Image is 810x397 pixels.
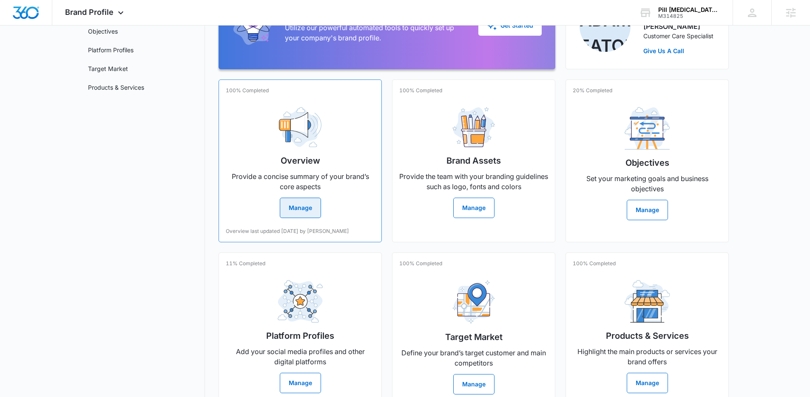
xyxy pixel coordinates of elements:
[658,13,720,19] div: account id
[573,173,722,194] p: Set your marketing goals and business objectives
[446,154,501,167] h2: Brand Assets
[399,260,442,267] p: 100% Completed
[399,171,548,192] p: Provide the team with your branding guidelines such as logo, fonts and colors
[88,27,118,36] a: Objectives
[281,154,320,167] h2: Overview
[643,46,713,55] a: Give Us A Call
[285,23,465,43] p: Utilize our powerful automated tools to quickly set up your company's brand profile.
[266,329,334,342] h2: Platform Profiles
[226,227,349,235] p: Overview last updated [DATE] by [PERSON_NAME]
[88,64,128,73] a: Target Market
[606,329,689,342] h2: Products & Services
[392,79,555,242] a: 100% CompletedBrand AssetsProvide the team with your branding guidelines such as logo, fonts and ...
[487,20,533,31] div: Get Started
[88,83,144,92] a: Products & Services
[226,87,269,94] p: 100% Completed
[658,6,720,13] div: account name
[643,31,713,40] p: Customer Care Specialist
[573,87,612,94] p: 20% Completed
[219,79,382,242] a: 100% CompletedOverviewProvide a concise summary of your brand’s core aspectsManageOverview last u...
[478,15,542,36] button: Get Started
[226,346,375,367] p: Add your social media profiles and other digital platforms
[643,21,713,31] p: [PERSON_NAME]
[573,260,616,267] p: 100% Completed
[445,331,503,343] h2: Target Market
[88,45,134,54] a: Platform Profiles
[580,1,631,52] img: Adam Eaton
[566,79,729,242] a: 20% CompletedObjectivesSet your marketing goals and business objectivesManage
[280,373,321,393] button: Manage
[625,156,669,169] h2: Objectives
[453,374,495,394] button: Manage
[280,198,321,218] button: Manage
[453,198,495,218] button: Manage
[399,87,442,94] p: 100% Completed
[226,260,265,267] p: 11% Completed
[573,346,722,367] p: Highlight the main products or services your brand offers
[627,200,668,220] button: Manage
[399,348,548,368] p: Define your brand’s target customer and main competitors
[627,373,668,393] button: Manage
[65,8,114,17] span: Brand Profile
[226,171,375,192] p: Provide a concise summary of your brand’s core aspects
